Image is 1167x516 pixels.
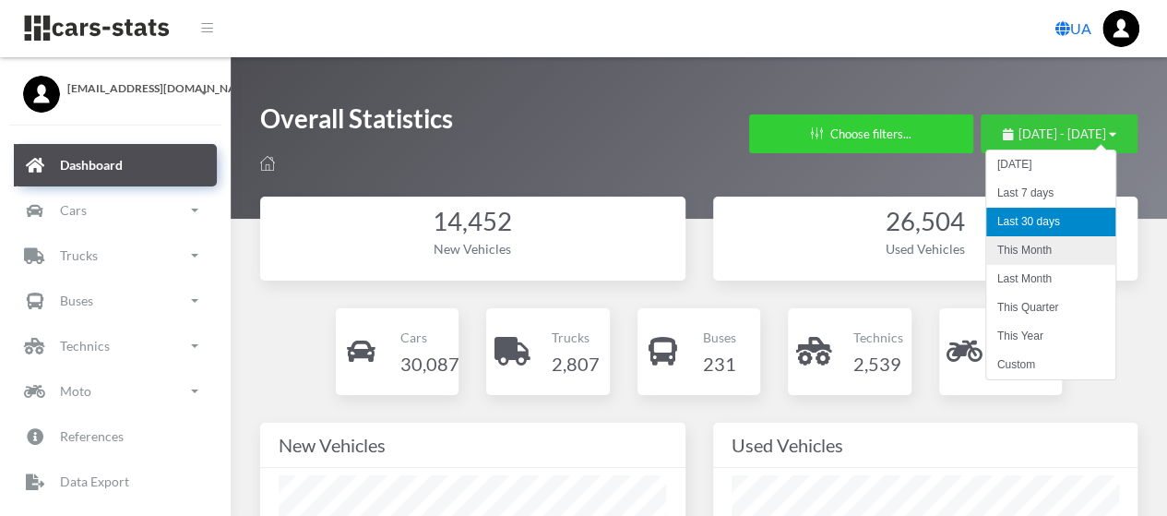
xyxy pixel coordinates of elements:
[23,76,208,97] a: [EMAIL_ADDRESS][DOMAIN_NAME]
[14,325,217,367] a: Technics
[702,326,735,349] p: Buses
[986,294,1115,322] li: This Quarter
[986,236,1115,265] li: This Month
[986,208,1115,236] li: Last 30 days
[279,204,667,240] div: 14,452
[60,244,98,267] p: Trucks
[1048,10,1099,47] a: UA
[60,470,129,493] p: Data Export
[1018,126,1106,141] span: [DATE] - [DATE]
[279,430,667,460] div: New Vehicles
[60,289,93,312] p: Buses
[749,114,973,153] button: Choose filters...
[732,430,1120,460] div: Used Vehicles
[853,326,903,349] p: Technics
[60,334,110,357] p: Technics
[853,349,903,378] h4: 2,539
[60,153,123,176] p: Dashboard
[552,326,600,349] p: Trucks
[14,280,217,322] a: Buses
[986,179,1115,208] li: Last 7 days
[986,351,1115,379] li: Custom
[23,14,171,42] img: navbar brand
[400,326,459,349] p: Cars
[981,114,1137,153] button: [DATE] - [DATE]
[986,322,1115,351] li: This Year
[67,80,208,97] span: [EMAIL_ADDRESS][DOMAIN_NAME]
[986,265,1115,294] li: Last Month
[60,425,124,448] p: References
[14,189,217,232] a: Cars
[552,349,600,378] h4: 2,807
[60,198,87,222] p: Cars
[1102,10,1139,47] img: ...
[260,102,453,145] h1: Overall Statistics
[60,379,91,402] p: Moto
[702,349,735,378] h4: 231
[14,461,217,503] a: Data Export
[400,349,459,378] h4: 30,087
[14,370,217,413] a: Moto
[986,150,1115,179] li: [DATE]
[279,239,667,258] div: New Vehicles
[14,415,217,458] a: References
[14,144,217,186] a: Dashboard
[14,234,217,277] a: Trucks
[732,239,1120,258] div: Used Vehicles
[732,204,1120,240] div: 26,504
